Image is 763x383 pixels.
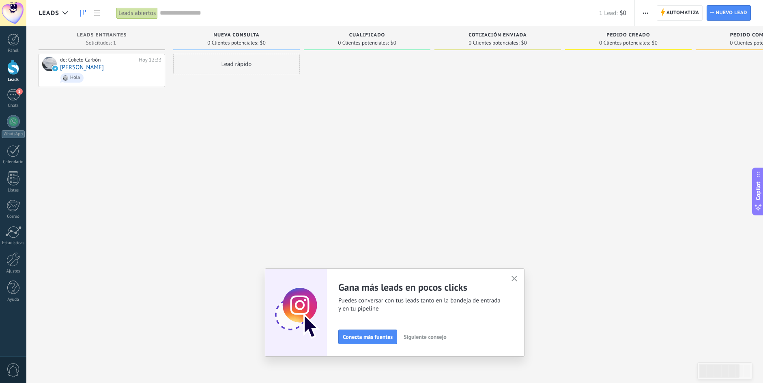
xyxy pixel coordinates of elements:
span: Cualificado [349,32,385,38]
span: Nuevo lead [716,6,747,20]
div: Ajustes [2,269,25,274]
span: Leads Entrantes [77,32,127,38]
span: Pedido creado [606,32,650,38]
div: Cualificado [308,32,426,39]
span: 0 Clientes potenciales: [599,40,650,45]
button: Más [640,5,651,21]
button: Conecta más fuentes [338,330,397,344]
div: Lead rápido [173,54,300,74]
div: Ayuda [2,297,25,302]
span: $0 [620,9,626,17]
div: Leads abiertos [116,7,158,19]
span: 0 Clientes potenciales: [338,40,389,45]
div: WhatsApp [2,130,25,138]
a: Nuevo lead [707,5,751,21]
a: Automatiza [657,5,703,21]
span: Nueva consulta [213,32,259,38]
span: Solicitudes: 1 [86,40,116,45]
span: 1 [16,88,23,95]
span: 0 Clientes potenciales: [207,40,258,45]
div: Estadísticas [2,240,25,246]
div: Pedido creado [569,32,688,39]
a: [PERSON_NAME] [60,64,104,71]
div: Hoy 12:33 [139,57,161,63]
span: Conecta más fuentes [343,334,393,340]
div: Cotización enviada [438,32,557,39]
span: 1 Lead: [599,9,617,17]
div: Calendario [2,160,25,165]
div: de: Coketo Carbón [60,57,136,63]
button: Siguiente consejo [400,331,450,343]
h2: Gana más leads en pocos clicks [338,281,501,294]
a: Leads [76,5,90,21]
div: Listas [2,188,25,193]
a: Lista [90,5,104,21]
div: Ismael Ulises Fraile Hernandez [42,57,57,71]
span: Copilot [754,182,762,200]
span: Cotización enviada [469,32,527,38]
div: Hola [70,75,80,81]
span: Leads [39,9,59,17]
div: Panel [2,48,25,53]
span: $0 [391,40,396,45]
span: $0 [652,40,658,45]
div: Correo [2,214,25,219]
span: 0 Clientes potenciales: [469,40,519,45]
div: Leads Entrantes [43,32,161,39]
span: Puedes conversar con tus leads tanto en la bandeja de entrada y en tu pipeline [338,297,501,313]
img: telegram-sm.svg [52,66,58,71]
span: $0 [260,40,266,45]
span: $0 [521,40,527,45]
div: Nueva consulta [177,32,296,39]
div: Chats [2,103,25,109]
div: Leads [2,77,25,83]
span: Siguiente consejo [404,334,446,340]
span: Automatiza [666,6,699,20]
